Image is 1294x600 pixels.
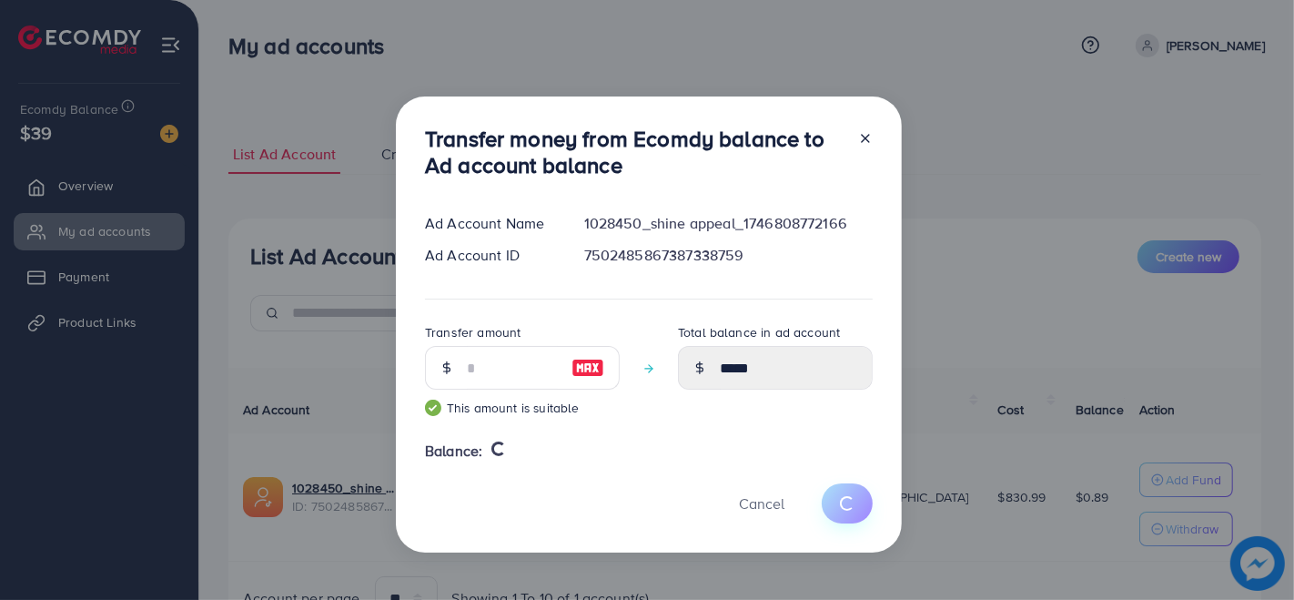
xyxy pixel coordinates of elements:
button: Cancel [716,483,807,523]
div: 7502485867387338759 [570,245,887,266]
div: 1028450_shine appeal_1746808772166 [570,213,887,234]
div: Ad Account ID [410,245,570,266]
span: Balance: [425,441,482,462]
label: Total balance in ad account [678,323,840,341]
span: Cancel [739,493,784,514]
img: guide [425,400,441,416]
h3: Transfer money from Ecomdy balance to Ad account balance [425,126,844,178]
small: This amount is suitable [425,399,620,417]
label: Transfer amount [425,323,521,341]
img: image [571,357,604,379]
div: Ad Account Name [410,213,570,234]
